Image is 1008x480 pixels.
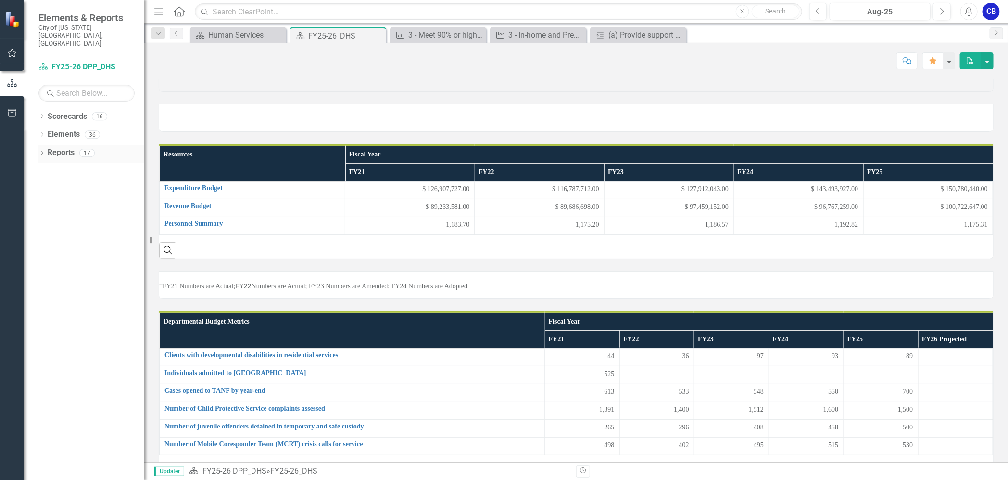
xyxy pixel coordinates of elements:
[608,351,615,361] span: 44
[679,387,689,397] span: 533
[270,467,317,476] div: FY25-26_DHS
[682,351,689,361] span: 36
[863,181,993,199] td: Double-Click to Edit
[903,441,913,450] span: 530
[734,181,863,199] td: Double-Click to Edit
[545,384,619,402] td: Double-Click to Edit
[164,423,540,430] a: Number of juvenile offenders detained in temporary and safe custody
[619,384,694,402] td: Double-Click to Edit
[38,24,135,47] small: City of [US_STATE][GEOGRAPHIC_DATA], [GEOGRAPHIC_DATA]
[160,366,545,384] td: Double-Click to Edit Right Click for Context Menu
[694,366,769,384] td: Double-Click to Edit
[705,220,729,230] span: 1,186.57
[160,437,545,455] td: Double-Click to Edit Right Click for Context Menu
[605,423,615,432] span: 265
[79,149,95,157] div: 17
[599,405,615,415] span: 1,391
[202,467,266,476] a: FY25-26 DPP_DHS
[160,402,545,419] td: Double-Click to Edit Right Click for Context Menu
[154,467,184,476] span: Updater
[619,402,694,419] td: Double-Click to Edit
[681,184,729,194] span: $ 127,912,043.00
[983,3,1000,20] button: CB
[475,199,604,217] td: Double-Click to Edit
[408,29,484,41] div: 3 - Meet 90% or higher of the state requirement monthly
[619,366,694,384] td: Double-Click to Edit
[164,220,340,227] a: Personnel Summary
[844,437,918,455] td: Double-Click to Edit
[576,220,599,230] span: 1,175.20
[345,217,475,234] td: Double-Click to Edit
[754,441,764,450] span: 495
[823,405,839,415] span: 1,600
[508,29,584,41] div: 3 - In-home and Prevention Services Child Welfare (NEW)
[164,387,540,394] a: Cases opened to TANF by year-end
[164,369,540,376] a: Individuals admitted to [GEOGRAPHIC_DATA]
[235,282,251,290] span: FY22
[189,466,569,477] div: »
[160,199,345,217] td: Double-Click to Edit Right Click for Context Menu
[964,220,988,230] span: 1,175.31
[5,11,22,28] img: ClearPoint Strategy
[752,5,800,18] button: Search
[160,419,545,437] td: Double-Click to Edit Right Click for Context Menu
[844,366,918,384] td: Double-Click to Edit
[754,423,764,432] span: 408
[832,351,838,361] span: 93
[164,405,540,412] a: Number of Child Protective Service complaints assessed
[898,405,913,415] span: 1,500
[545,366,619,384] td: Double-Click to Edit
[685,202,729,212] span: $ 97,459,152.00
[555,202,599,212] span: $ 89,686,698.00
[604,181,733,199] td: Double-Click to Edit
[545,348,619,366] td: Double-Click to Edit
[734,217,863,234] td: Double-Click to Edit
[164,184,340,192] a: Expenditure Budget
[918,437,993,455] td: Double-Click to Edit
[769,437,844,455] td: Double-Click to Edit
[828,387,838,397] span: 550
[604,199,733,217] td: Double-Click to Edit
[605,441,615,450] span: 498
[903,423,913,432] span: 500
[308,30,384,42] div: FY25-26_DHS
[941,202,988,212] span: $ 100,722,647.00
[164,441,540,448] a: Number of Mobile Coresponder Team (MCRT) crisis calls for service
[694,419,769,437] td: Double-Click to Edit
[619,419,694,437] td: Double-Click to Edit
[903,387,913,397] span: 700
[426,202,469,212] span: $ 89,233,581.00
[160,181,345,199] td: Double-Click to Edit Right Click for Context Menu
[674,405,689,415] span: 1,400
[545,402,619,419] td: Double-Click to Edit
[844,419,918,437] td: Double-Click to Edit
[941,184,988,194] span: $ 150,780,440.00
[38,85,135,102] input: Search Below...
[769,348,844,366] td: Double-Click to Edit
[835,220,858,230] span: 1,192.82
[422,184,469,194] span: $ 126,907,727.00
[604,217,733,234] td: Double-Click to Edit
[446,220,469,230] span: 1,183.70
[844,402,918,419] td: Double-Click to Edit
[679,423,689,432] span: 296
[592,29,684,41] a: (a) Provide support to youth and families within the homes
[918,366,993,384] td: Double-Click to Edit
[754,387,764,397] span: 548
[619,437,694,455] td: Double-Click to Edit
[694,402,769,419] td: Double-Click to Edit
[492,29,584,41] a: 3 - In-home and Prevention Services Child Welfare (NEW)
[38,62,135,73] a: FY25-26 DPP_DHS
[918,348,993,366] td: Double-Click to Edit
[828,423,838,432] span: 458
[918,384,993,402] td: Double-Click to Edit
[92,112,107,120] div: 16
[345,181,475,199] td: Double-Click to Edit
[160,348,545,366] td: Double-Click to Edit Right Click for Context Menu
[552,184,599,194] span: $ 116,787,712.00
[164,202,340,209] a: Revenue Budget
[164,351,540,359] a: Clients with developmental disabilities in residential services
[85,130,100,139] div: 36
[830,3,931,20] button: Aug-25
[475,217,604,234] td: Double-Click to Edit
